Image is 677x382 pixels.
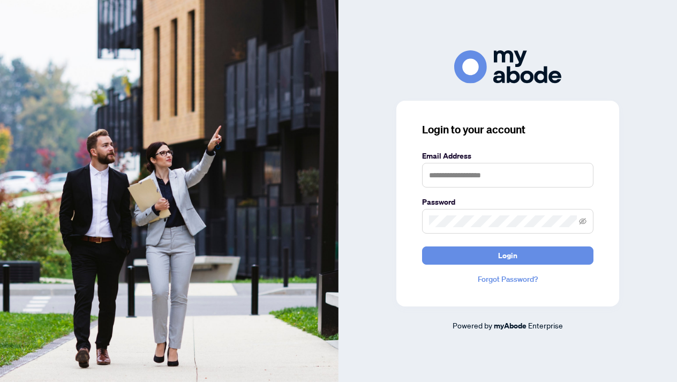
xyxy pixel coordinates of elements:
span: Login [498,247,517,264]
label: Email Address [422,150,593,162]
button: Login [422,246,593,265]
a: myAbode [494,320,526,332]
span: Powered by [453,320,492,330]
a: Forgot Password? [422,273,593,285]
h3: Login to your account [422,122,593,137]
span: eye-invisible [579,218,586,225]
img: ma-logo [454,50,561,83]
span: Enterprise [528,320,563,330]
label: Password [422,196,593,208]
